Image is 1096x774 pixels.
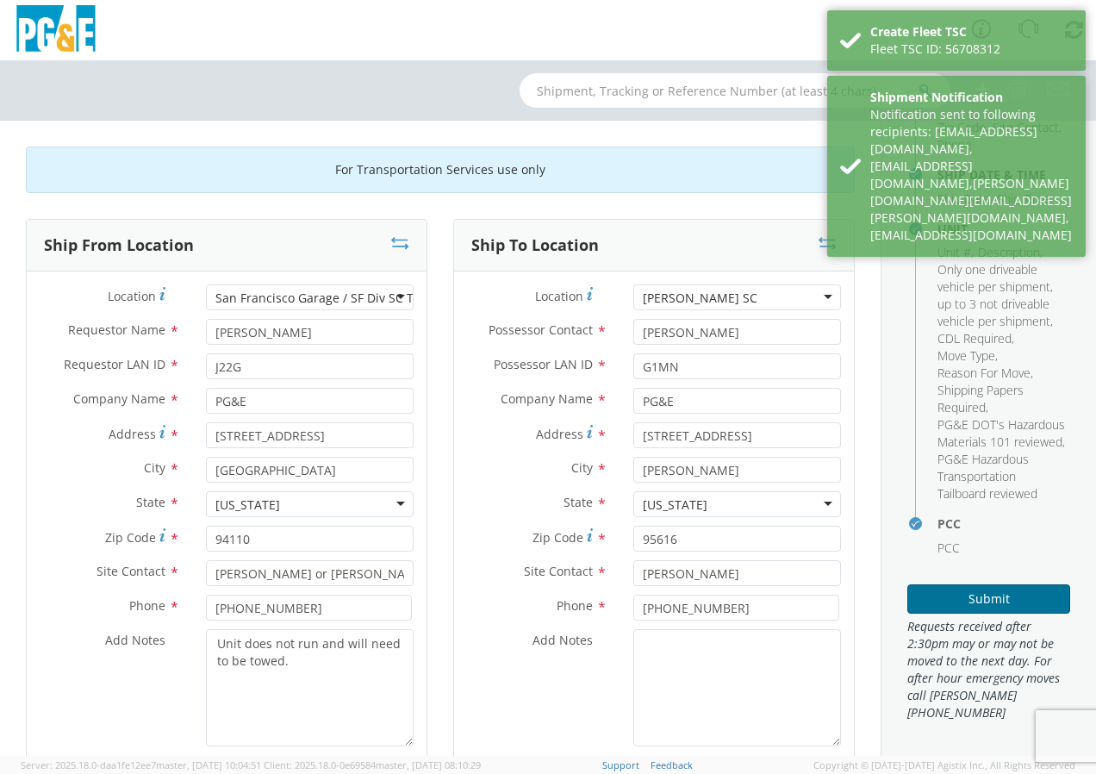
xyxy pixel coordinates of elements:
span: Address [109,426,156,442]
div: Notification sent to following recipients: [EMAIL_ADDRESS][DOMAIN_NAME],[EMAIL_ADDRESS][DOMAIN_NA... [870,106,1073,244]
span: Requests received after 2:30pm may or may not be moved to the next day. For after hour emergency ... [907,618,1070,721]
span: PCC [937,540,960,556]
div: [US_STATE] [215,496,280,514]
h3: Ship From Location [44,237,194,254]
span: Site Contact [524,563,593,579]
h4: PCC [937,517,1070,530]
li: , [937,365,1033,382]
span: Requestor Name [68,321,165,338]
span: master, [DATE] 08:10:29 [376,758,481,771]
span: Zip Code [532,529,583,546]
div: [US_STATE] [643,496,707,514]
span: master, [DATE] 10:04:51 [156,758,261,771]
span: Possessor Contact [489,321,593,338]
div: Shipment Notification [870,89,1073,106]
span: City [144,459,165,476]
a: Support [602,758,639,771]
div: For Transportation Services use only [26,147,855,193]
span: Copyright © [DATE]-[DATE] Agistix Inc., All Rights Reserved [813,758,1075,772]
span: Reason For Move [937,365,1031,381]
span: Add Notes [105,632,165,648]
span: Possessor LAN ID [494,356,593,372]
li: , [937,261,1066,330]
span: Add Notes [532,632,593,648]
span: Phone [129,597,165,614]
button: Submit [907,584,1070,614]
span: Phone [557,597,593,614]
span: Client: 2025.18.0-0e69584 [264,758,481,771]
span: CDL Required [937,330,1012,346]
span: Site Contact [97,563,165,579]
span: Company Name [501,390,593,407]
span: City [571,459,593,476]
li: , [937,382,1066,416]
a: Feedback [651,758,693,771]
div: [PERSON_NAME] SC [643,290,757,307]
span: State [136,494,165,510]
span: Location [535,288,583,304]
span: Only one driveable vehicle per shipment, up to 3 not driveable vehicle per shipment [937,261,1053,329]
li: , [937,330,1014,347]
span: Shipping Papers Required [937,382,1024,415]
input: Shipment, Tracking or Reference Number (at least 4 chars) [520,73,950,108]
li: , [937,416,1066,451]
span: Company Name [73,390,165,407]
img: pge-logo-06675f144f4cfa6a6814.png [13,5,99,56]
span: Requestor LAN ID [64,356,165,372]
h3: Ship To Location [471,237,599,254]
div: Fleet TSC ID: 56708312 [870,41,1073,58]
li: , [937,347,998,365]
div: Create Fleet TSC [870,23,1073,41]
span: Server: 2025.18.0-daa1fe12ee7 [21,758,261,771]
span: PG&E Hazardous Transportation Tailboard reviewed [937,451,1037,502]
span: Zip Code [105,529,156,546]
span: Location [108,288,156,304]
div: San Francisco Garage / SF Div SC Treat St Garage [215,290,496,307]
span: Address [536,426,583,442]
span: State [564,494,593,510]
span: Move Type [937,347,995,364]
span: PG&E DOT's Hazardous Materials 101 reviewed [937,416,1065,450]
